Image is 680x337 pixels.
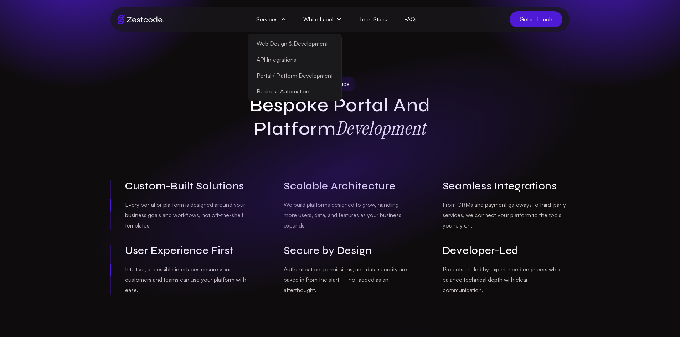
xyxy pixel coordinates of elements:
[510,11,562,27] a: Get in Touch
[249,52,340,68] a: API Integrations
[125,180,252,193] h3: Custom-Built Solutions
[125,264,252,295] p: Intuitive, accessible interfaces ensure your customers and teams can use your platform with ease.
[443,200,570,230] p: From CRMs and payment gateways to third-party services, we connect your platform to the tools you...
[284,245,411,257] h3: Secure by Design
[396,11,426,27] a: FAQs
[249,83,340,99] a: Business Automation
[248,11,295,27] span: Services
[249,67,340,83] a: Portal / Platform Development
[443,264,570,295] p: Projects are led by experienced engineers who balance technical depth with clear communication.
[350,11,396,27] a: Tech Stack
[295,11,350,27] span: White Label
[249,36,340,52] a: Web Design & Development
[118,15,164,24] img: Brand logo of zestcode digital
[284,180,411,193] h3: Scalable Architecture
[336,116,426,140] strong: Development
[284,200,411,230] p: We build platforms designed to grow, handling more users, data, and features as your business exp...
[443,180,570,193] h3: Seamless Integrations
[203,94,477,141] h1: Bespoke Portal and Platform
[125,245,252,257] h3: User Experience First
[443,245,570,257] h3: Developer-Led
[125,200,252,230] p: Every portal or platform is designed around your business goals and workflows, not off-the-shelf ...
[284,264,411,295] p: Authentication, permissions, and data security are baked in from the start — not added as an afte...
